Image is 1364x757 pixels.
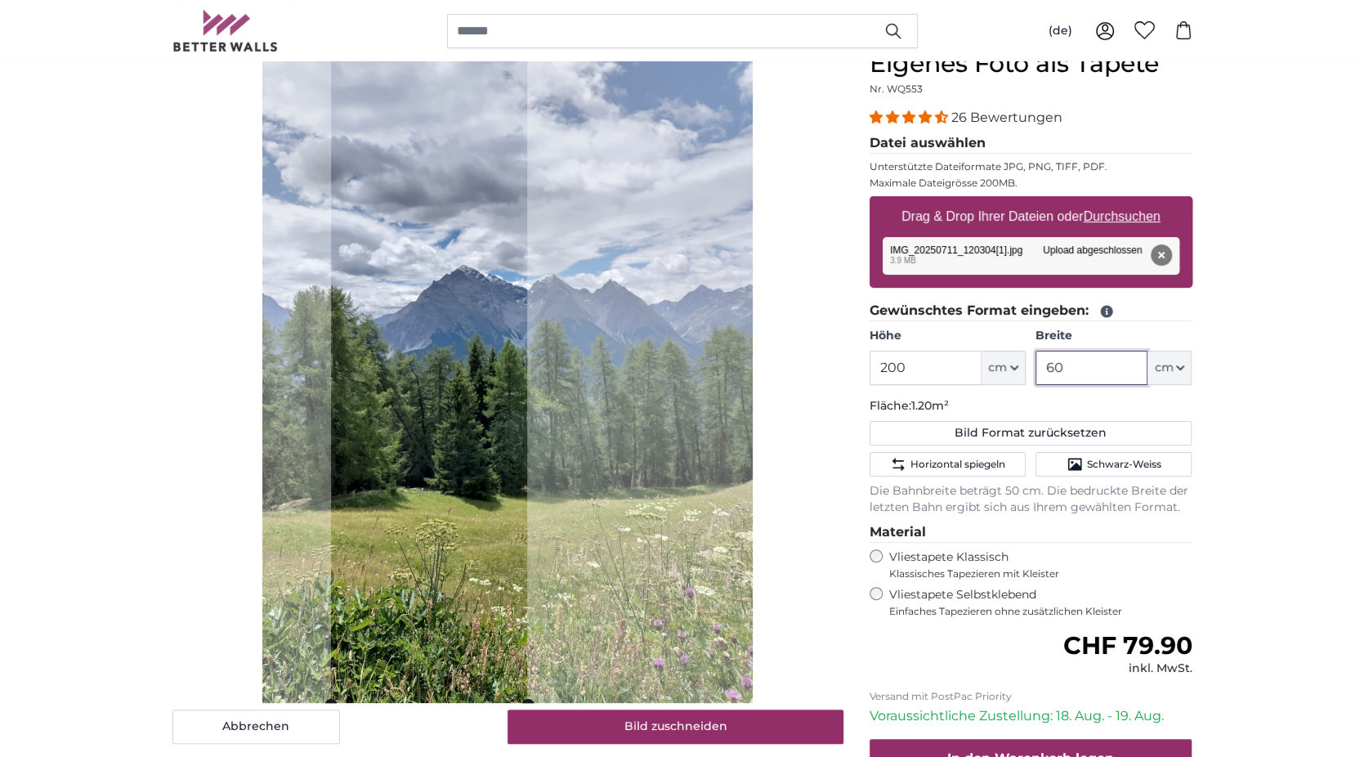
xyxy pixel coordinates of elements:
button: Bild Format zurücksetzen [870,421,1192,446]
legend: Material [870,522,1192,543]
button: cm [1147,351,1192,385]
button: cm [982,351,1026,385]
span: cm [1154,360,1173,376]
legend: Datei auswählen [870,133,1192,154]
p: Versand mit PostPac Priority [870,690,1192,703]
label: Drag & Drop Ihrer Dateien oder [895,200,1167,233]
div: inkl. MwSt. [1062,661,1192,677]
span: cm [988,360,1007,376]
label: Breite [1035,328,1192,344]
img: Betterwalls [172,10,279,52]
span: Klassisches Tapezieren mit Kleister [889,567,1178,580]
span: Schwarz-Weiss [1086,458,1161,471]
span: CHF 79.90 [1062,630,1192,661]
button: Horizontal spiegeln [870,452,1026,477]
span: 4.54 stars [870,110,951,125]
p: Unterstützte Dateiformate JPG, PNG, TIFF, PDF. [870,160,1192,173]
legend: Gewünschtes Format eingeben: [870,301,1192,321]
span: 26 Bewertungen [951,110,1062,125]
p: Die Bahnbreite beträgt 50 cm. Die bedruckte Breite der letzten Bahn ergibt sich aus Ihrem gewählt... [870,483,1192,516]
u: Durchsuchen [1083,209,1160,223]
p: Fläche: [870,398,1192,414]
button: Abbrechen [172,710,340,744]
button: (de) [1035,16,1085,46]
label: Höhe [870,328,1026,344]
button: Schwarz-Weiss [1035,452,1192,477]
label: Vliestapete Klassisch [889,549,1178,580]
h1: Eigenes Foto als Tapete [870,49,1192,78]
span: 1.20m² [911,398,949,413]
button: Bild zuschneiden [508,710,843,744]
span: Einfaches Tapezieren ohne zusätzlichen Kleister [889,605,1192,618]
p: Maximale Dateigrösse 200MB. [870,177,1192,190]
label: Vliestapete Selbstklebend [889,587,1192,618]
span: Nr. WQ553 [870,83,923,95]
p: Voraussichtliche Zustellung: 18. Aug. - 19. Aug. [870,706,1192,726]
span: Horizontal spiegeln [910,458,1004,471]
